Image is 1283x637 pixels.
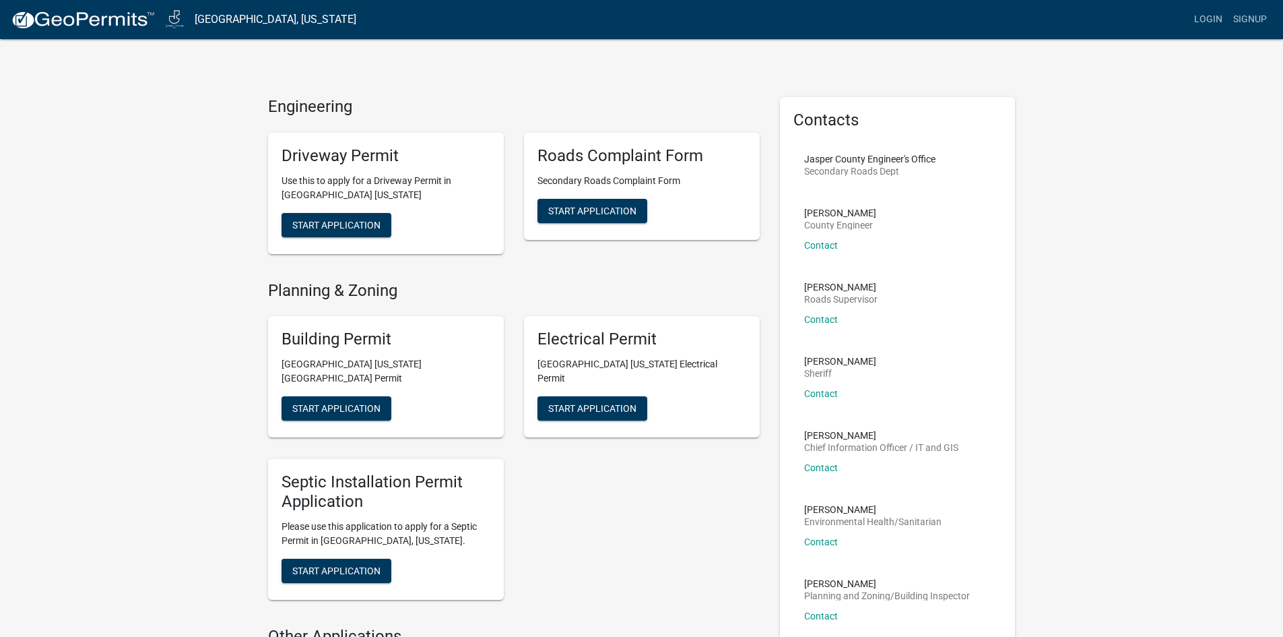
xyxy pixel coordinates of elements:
[793,111,1002,130] h5: Contacts
[282,357,490,386] p: [GEOGRAPHIC_DATA] [US_STATE][GEOGRAPHIC_DATA] Permit
[282,473,490,512] h5: Septic Installation Permit Application
[268,97,760,117] h4: Engineering
[282,213,391,237] button: Start Application
[282,330,490,349] h5: Building Permit
[268,281,760,301] h4: Planning & Zoning
[804,369,876,378] p: Sheriff
[804,357,876,366] p: [PERSON_NAME]
[292,565,381,576] span: Start Application
[195,8,356,31] a: [GEOGRAPHIC_DATA], [US_STATE]
[804,240,838,251] a: Contact
[804,443,958,452] p: Chief Information Officer / IT and GIS
[804,314,838,325] a: Contact
[282,396,391,421] button: Start Application
[804,295,878,304] p: Roads Supervisor
[292,219,381,230] span: Start Application
[282,174,490,202] p: Use this to apply for a Driveway Permit in [GEOGRAPHIC_DATA] [US_STATE]
[537,199,647,223] button: Start Application
[1228,7,1272,32] a: Signup
[804,579,970,588] p: [PERSON_NAME]
[292,403,381,414] span: Start Application
[804,431,958,440] p: [PERSON_NAME]
[804,462,838,473] a: Contact
[804,611,838,621] a: Contact
[804,388,838,399] a: Contact
[548,403,636,414] span: Start Application
[804,591,970,601] p: Planning and Zoning/Building Inspector
[537,174,746,188] p: Secondary Roads Complaint Form
[804,505,942,514] p: [PERSON_NAME]
[282,559,391,583] button: Start Application
[537,146,746,166] h5: Roads Complaint Form
[537,330,746,349] h5: Electrical Permit
[804,220,876,230] p: County Engineer
[804,208,876,218] p: [PERSON_NAME]
[282,520,490,548] p: Please use this application to apply for a Septic Permit in [GEOGRAPHIC_DATA], [US_STATE].
[548,205,636,216] span: Start Application
[804,154,935,164] p: Jasper County Engineer's Office
[166,10,184,28] img: Jasper County, Iowa
[537,357,746,386] p: [GEOGRAPHIC_DATA] [US_STATE] Electrical Permit
[282,146,490,166] h5: Driveway Permit
[804,537,838,547] a: Contact
[804,282,878,292] p: [PERSON_NAME]
[537,396,647,421] button: Start Application
[804,517,942,526] p: Environmental Health/Sanitarian
[1189,7,1228,32] a: Login
[804,166,935,176] p: Secondary Roads Dept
